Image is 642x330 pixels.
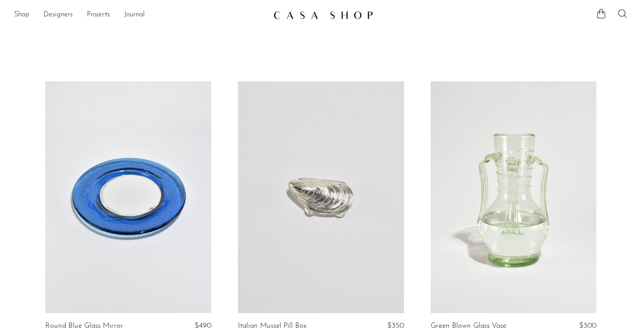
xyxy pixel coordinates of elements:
[238,322,307,330] a: Italian Mussel Pill Box
[387,322,404,330] span: $350
[45,322,123,330] a: Round Blue Glass Mirror
[14,9,29,21] a: Shop
[579,322,596,330] span: $300
[124,9,145,21] a: Journal
[14,8,266,23] ul: NEW HEADER MENU
[14,8,266,23] nav: Desktop navigation
[43,9,73,21] a: Designers
[431,322,506,330] a: Green Blown Glass Vase
[195,322,211,330] span: $490
[87,9,110,21] a: Projects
